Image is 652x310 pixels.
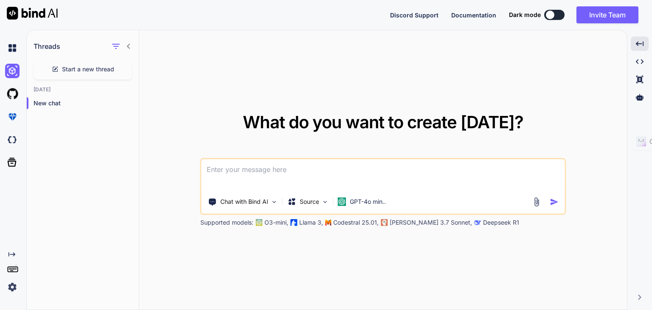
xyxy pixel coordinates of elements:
[451,11,496,20] button: Documentation
[390,218,472,227] p: [PERSON_NAME] 3.7 Sonnet,
[531,197,541,207] img: attachment
[299,218,323,227] p: Llama 3,
[483,218,519,227] p: Deepseek R1
[300,197,319,206] p: Source
[338,197,346,206] img: GPT-4o mini
[5,41,20,55] img: chat
[256,219,263,226] img: GPT-4
[451,11,496,19] span: Documentation
[509,11,541,19] span: Dark mode
[333,218,379,227] p: Codestral 25.01,
[200,218,253,227] p: Supported models:
[381,219,388,226] img: claude
[322,198,329,206] img: Pick Models
[350,197,386,206] p: GPT-4o min..
[326,220,332,225] img: Mistral-AI
[243,112,523,132] span: What do you want to create [DATE]?
[34,99,139,107] p: New chat
[5,64,20,78] img: ai-studio
[550,197,559,206] img: icon
[264,218,288,227] p: O3-mini,
[5,87,20,101] img: githubLight
[475,219,481,226] img: claude
[5,110,20,124] img: premium
[390,11,438,19] span: Discord Support
[62,65,114,73] span: Start a new thread
[27,86,139,93] h2: [DATE]
[5,132,20,147] img: darkCloudIdeIcon
[7,7,58,20] img: Bind AI
[390,11,438,20] button: Discord Support
[271,198,278,206] img: Pick Tools
[5,280,20,294] img: settings
[220,197,268,206] p: Chat with Bind AI
[291,219,298,226] img: Llama2
[576,6,638,23] button: Invite Team
[34,41,60,51] h1: Threads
